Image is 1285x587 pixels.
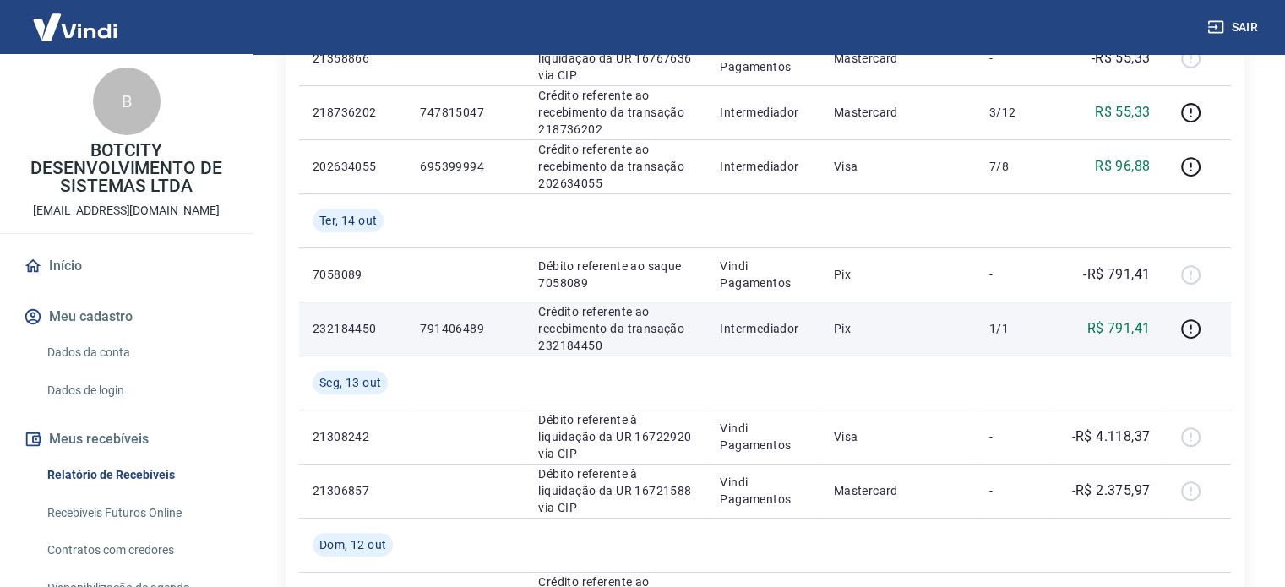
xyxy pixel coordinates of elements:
p: - [989,482,1039,499]
p: BOTCITY DESENVOLVIMENTO DE SISTEMAS LTDA [14,142,239,195]
p: Pix [834,320,962,337]
a: Recebíveis Futuros Online [41,496,232,530]
p: Visa [834,428,962,445]
p: 232184450 [313,320,393,337]
p: 695399994 [420,158,511,175]
p: 202634055 [313,158,393,175]
a: Dados de login [41,373,232,408]
span: Seg, 13 out [319,374,381,391]
p: 21306857 [313,482,393,499]
p: Intermediador [720,104,806,121]
div: B [93,68,161,135]
p: Débito referente à liquidação da UR 16722920 via CIP [538,411,693,462]
p: Crédito referente ao recebimento da transação 218736202 [538,87,693,138]
p: -R$ 791,41 [1083,264,1150,285]
p: Débito referente à liquidação da UR 16767636 via CIP [538,33,693,84]
a: Dados da conta [41,335,232,370]
p: 218736202 [313,104,393,121]
p: R$ 791,41 [1087,318,1151,339]
p: 7/8 [989,158,1039,175]
p: 747815047 [420,104,511,121]
p: -R$ 55,33 [1092,48,1151,68]
p: - [989,428,1039,445]
p: Pix [834,266,962,283]
p: Mastercard [834,482,962,499]
a: Início [20,247,232,285]
p: 21358866 [313,50,393,67]
p: 21308242 [313,428,393,445]
p: 791406489 [420,320,511,337]
p: Intermediador [720,320,806,337]
button: Sair [1204,12,1265,43]
p: Crédito referente ao recebimento da transação 232184450 [538,303,693,354]
p: -R$ 4.118,37 [1071,427,1150,447]
span: Ter, 14 out [319,212,377,229]
p: [EMAIL_ADDRESS][DOMAIN_NAME] [33,202,220,220]
p: - [989,50,1039,67]
p: Vindi Pagamentos [720,258,806,291]
p: Crédito referente ao recebimento da transação 202634055 [538,141,693,192]
span: Dom, 12 out [319,536,386,553]
p: 3/12 [989,104,1039,121]
p: Vindi Pagamentos [720,41,806,75]
p: Mastercard [834,104,962,121]
a: Relatório de Recebíveis [41,458,232,492]
p: Débito referente à liquidação da UR 16721588 via CIP [538,465,693,516]
p: R$ 55,33 [1095,102,1150,122]
button: Meus recebíveis [20,421,232,458]
p: 1/1 [989,320,1039,337]
button: Meu cadastro [20,298,232,335]
p: Mastercard [834,50,962,67]
img: Vindi [20,1,130,52]
p: Intermediador [720,158,806,175]
p: -R$ 2.375,97 [1071,481,1150,501]
p: R$ 96,88 [1095,156,1150,177]
p: Vindi Pagamentos [720,420,806,454]
p: Vindi Pagamentos [720,474,806,508]
p: 7058089 [313,266,393,283]
a: Contratos com credores [41,533,232,568]
p: Débito referente ao saque 7058089 [538,258,693,291]
p: Visa [834,158,962,175]
p: - [989,266,1039,283]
